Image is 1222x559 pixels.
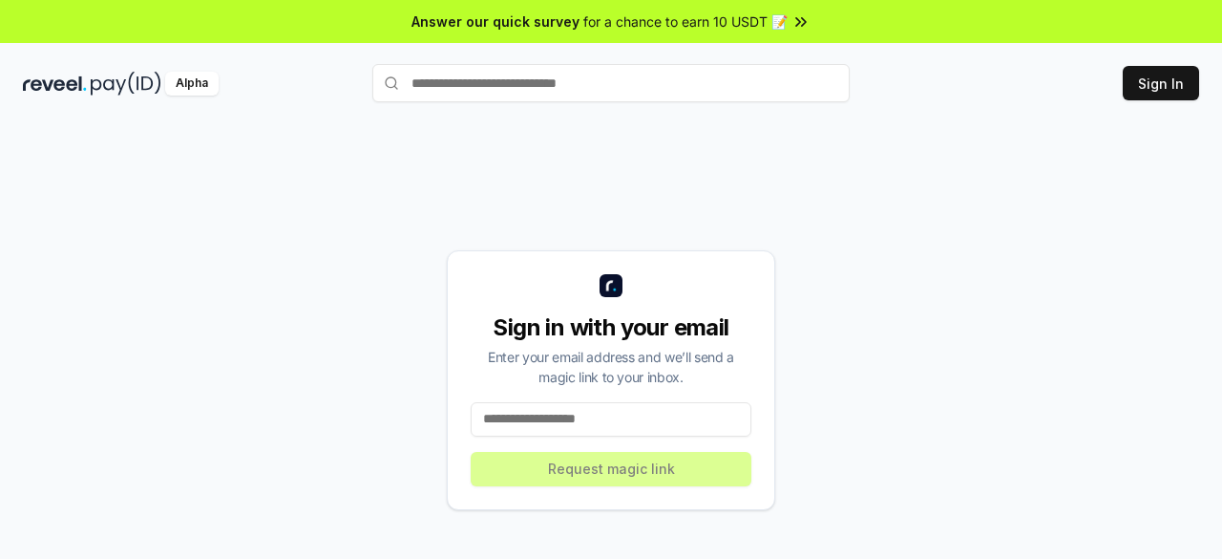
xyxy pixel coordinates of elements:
img: reveel_dark [23,72,87,96]
span: for a chance to earn 10 USDT 📝 [583,11,788,32]
button: Sign In [1123,66,1199,100]
img: pay_id [91,72,161,96]
div: Enter your email address and we’ll send a magic link to your inbox. [471,347,751,387]
img: logo_small [600,274,622,297]
span: Answer our quick survey [411,11,579,32]
div: Alpha [165,72,219,96]
div: Sign in with your email [471,312,751,343]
